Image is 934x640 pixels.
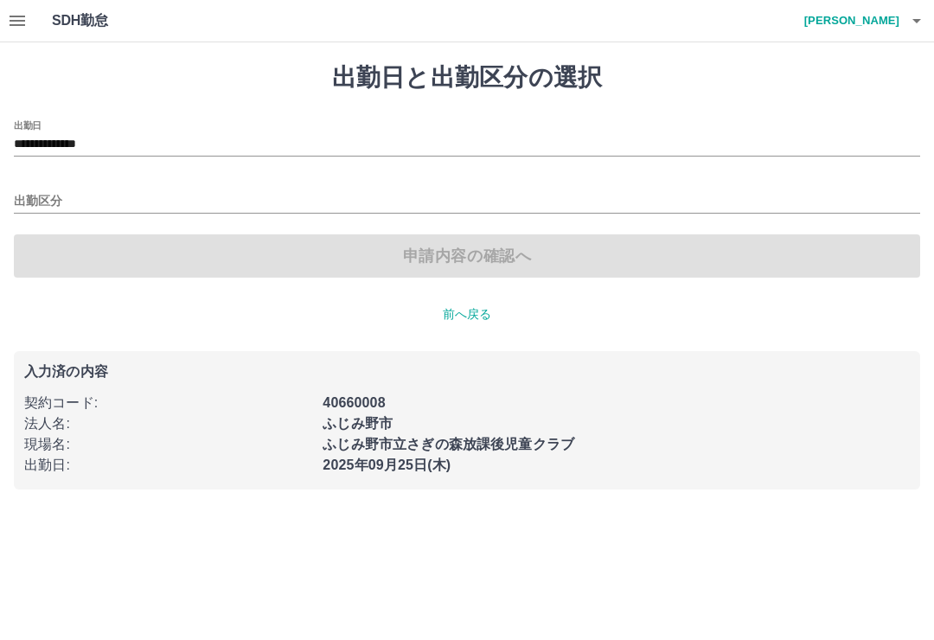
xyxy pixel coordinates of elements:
[24,413,312,434] p: 法人名 :
[323,395,385,410] b: 40660008
[323,458,451,472] b: 2025年09月25日(木)
[14,305,920,323] p: 前へ戻る
[24,455,312,476] p: 出勤日 :
[323,416,393,431] b: ふじみ野市
[14,118,42,131] label: 出勤日
[24,365,910,379] p: 入力済の内容
[24,434,312,455] p: 現場名 :
[323,437,574,451] b: ふじみ野市立さぎの森放課後児童クラブ
[24,393,312,413] p: 契約コード :
[14,63,920,93] h1: 出勤日と出勤区分の選択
